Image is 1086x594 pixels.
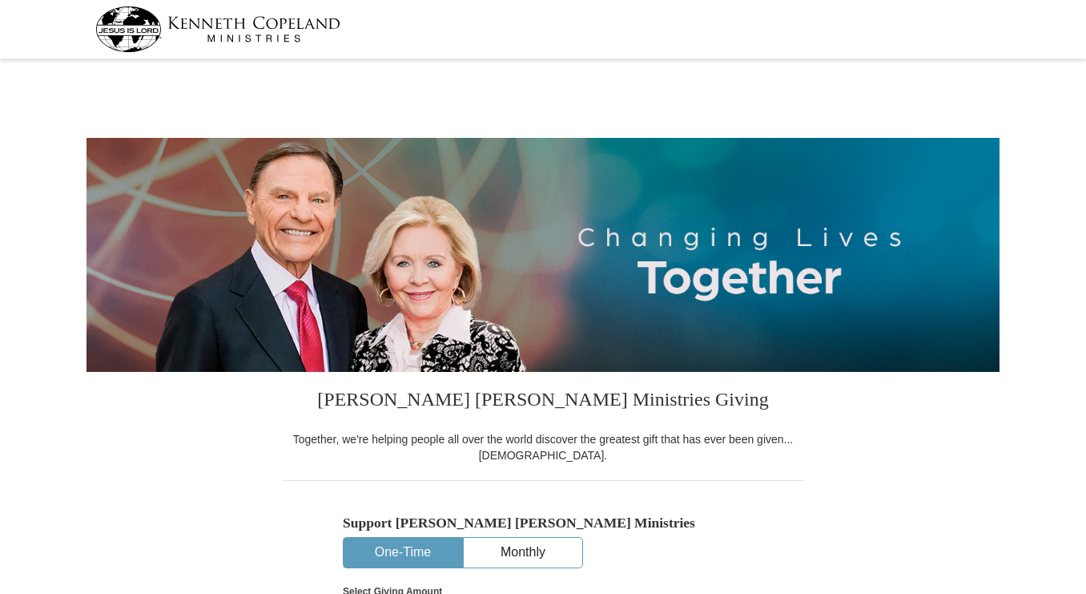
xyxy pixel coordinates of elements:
[283,372,803,431] h3: [PERSON_NAME] [PERSON_NAME] Ministries Giving
[95,6,340,52] img: kcm-header-logo.svg
[283,431,803,463] div: Together, we're helping people all over the world discover the greatest gift that has ever been g...
[343,515,743,531] h5: Support [PERSON_NAME] [PERSON_NAME] Ministries
[344,538,462,568] button: One-Time
[464,538,582,568] button: Monthly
